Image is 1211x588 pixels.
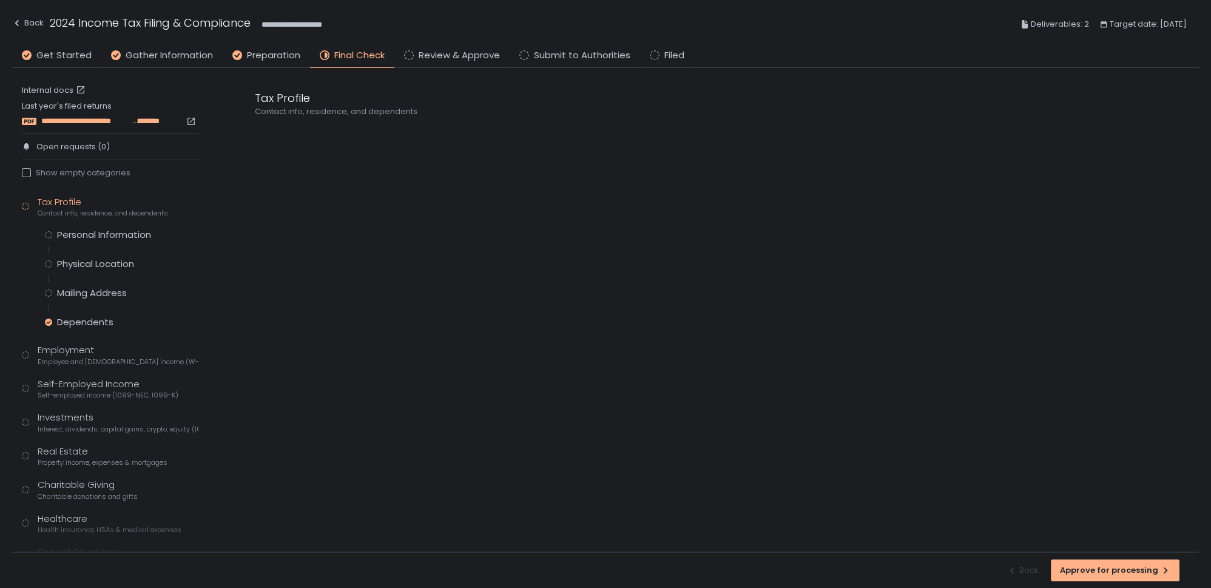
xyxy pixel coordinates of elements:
[334,49,385,63] span: Final Check
[12,15,44,35] button: Back
[22,85,88,96] a: Internal docs
[38,195,168,218] div: Tax Profile
[38,209,168,218] span: Contact info, residence, and dependents
[1051,559,1179,581] button: Approve for processing
[38,343,198,367] div: Employment
[50,15,251,31] h1: 2024 Income Tax Filing & Compliance
[57,287,127,299] div: Mailing Address
[57,258,134,270] div: Physical Location
[1110,17,1187,32] span: Target date: [DATE]
[419,49,500,63] span: Review & Approve
[247,49,300,63] span: Preparation
[38,478,138,501] div: Charitable Giving
[1031,17,1089,32] span: Deliverables: 2
[38,445,167,468] div: Real Estate
[38,391,178,400] span: Self-employed income (1099-NEC, 1099-K)
[38,425,198,434] span: Interest, dividends, capital gains, crypto, equity (1099s, K-1s)
[38,357,198,367] span: Employee and [DEMOGRAPHIC_DATA] income (W-2s)
[534,49,630,63] span: Submit to Authorities
[1060,565,1170,576] div: Approve for processing
[126,49,213,63] span: Gather Information
[57,229,151,241] div: Personal Information
[38,512,181,535] div: Healthcare
[38,492,138,501] span: Charitable donations and gifts
[38,458,167,467] span: Property income, expenses & mortgages
[255,106,837,117] div: Contact info, residence, and dependents
[38,525,181,535] span: Health insurance, HSAs & medical expenses
[36,49,92,63] span: Get Started
[255,90,837,106] div: Tax Profile
[57,316,113,328] div: Dependents
[22,101,198,126] div: Last year's filed returns
[38,546,149,569] div: Special Situations
[36,141,110,152] span: Open requests (0)
[38,411,198,434] div: Investments
[12,16,44,30] div: Back
[38,377,178,400] div: Self-Employed Income
[664,49,684,63] span: Filed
